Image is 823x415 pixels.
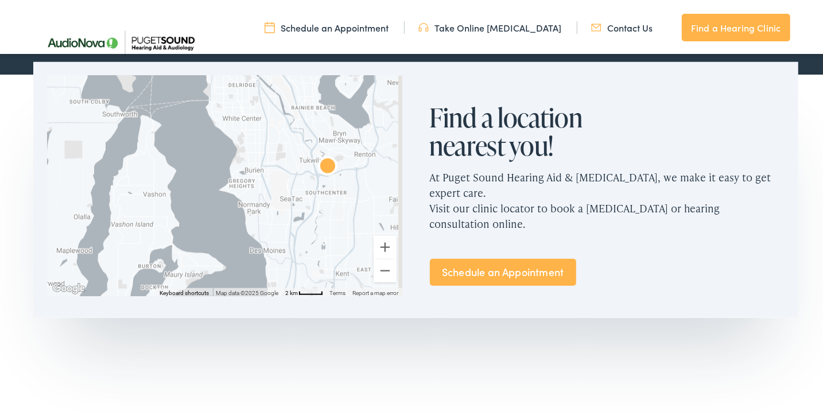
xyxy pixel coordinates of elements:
h2: Find a location nearest you! [430,101,614,158]
button: Zoom in [374,234,397,257]
a: Contact Us [591,19,653,32]
a: Terms (opens in new tab) [330,288,346,294]
p: At Puget Sound Hearing Aid & [MEDICAL_DATA], we make it easy to get expert care. Visit our clinic... [430,158,785,238]
img: Google [50,279,88,294]
a: Find a Hearing Clinic [682,11,790,39]
a: Report a map error [353,288,399,294]
img: utility icon [265,19,275,32]
a: Schedule an Appointment [265,19,389,32]
span: 2 km [286,288,298,294]
button: Map Scale: 2 km per 39 pixels [282,286,327,294]
button: Zoom out [374,257,397,280]
a: Take Online [MEDICAL_DATA] [418,19,561,32]
a: Schedule an Appointment [430,257,576,284]
div: AudioNova [314,152,341,179]
span: Map data ©2025 Google [216,288,279,294]
a: Open this area in Google Maps (opens a new window) [50,279,88,294]
button: Keyboard shortcuts [160,287,209,295]
img: utility icon [591,19,601,32]
img: utility icon [418,19,429,32]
